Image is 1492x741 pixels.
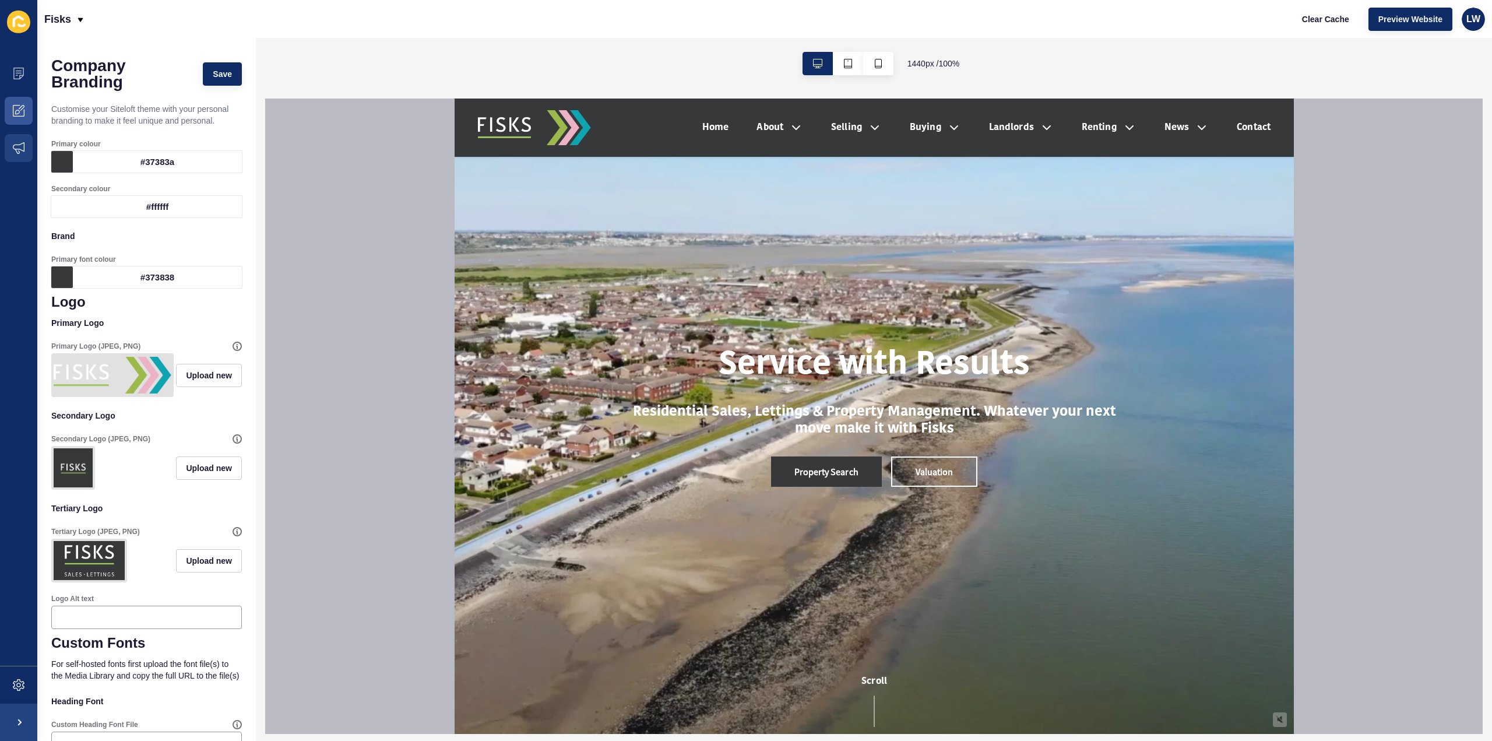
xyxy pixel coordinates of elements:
p: Customise your Siteloft theme with your personal branding to make it feel unique and personal. [51,96,242,134]
h1: Company Branding [51,58,191,90]
button: Save [203,62,242,86]
button: Clear Cache [1292,8,1359,31]
span: LW [1466,13,1480,25]
a: Landlords [534,22,579,36]
label: Primary font colour [51,255,116,264]
button: Upload new [176,456,242,480]
div: #373838 [73,266,242,288]
a: Home [248,22,275,36]
span: Clear Cache [1302,13,1349,25]
label: Logo Alt text [51,594,94,603]
button: Upload new [176,549,242,573]
h2: Residential Sales, Lettings & Property Management. Whatever your next move make it with Fisks [176,305,663,339]
p: Brand [51,223,242,249]
span: Upload new [186,462,232,474]
p: Heading Font [51,689,242,714]
a: News [710,22,735,36]
span: Upload new [186,555,232,567]
div: Scroll [5,576,835,628]
label: Secondary colour [51,184,110,194]
a: Contact [782,22,816,36]
p: Tertiary Logo [51,496,242,521]
span: 1440 px / 100 % [907,58,960,69]
p: Fisks [44,5,71,34]
span: Preview Website [1378,13,1442,25]
img: Company logo [23,12,136,47]
span: Save [213,68,232,80]
h1: Service with Results [264,248,575,287]
h1: Custom Fonts [51,635,242,651]
img: df440718b454eae0741eadd5002a6dec.png [54,448,93,487]
label: Tertiary Logo (JPEG, PNG) [51,527,140,536]
p: For self-hosted fonts first upload the font file(s) to the Media Library and copy the full URL to... [51,651,242,689]
a: Selling [376,22,407,36]
img: 4d756ea8eb220a79542a2fa5546ceac0.png [54,356,171,395]
div: #ffffff [73,196,242,217]
a: About [302,22,329,36]
label: Secondary Logo (JPEG, PNG) [51,434,150,444]
p: Secondary Logo [51,403,242,429]
span: Upload new [186,370,232,381]
img: 2d1c4c3bf483d49182461b078e13057b.jpg [54,541,125,580]
label: Primary Logo (JPEG, PNG) [51,342,140,351]
button: Preview Website [1368,8,1452,31]
label: Primary colour [51,139,101,149]
a: Buying [455,22,487,36]
div: #37383a [73,151,242,173]
p: Primary Logo [51,310,242,336]
h1: Logo [51,294,242,310]
a: Property Search [316,358,427,388]
a: Valuation [437,358,523,388]
label: Custom Heading Font File [51,720,138,729]
button: Upload new [176,364,242,387]
a: Renting [627,22,662,36]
